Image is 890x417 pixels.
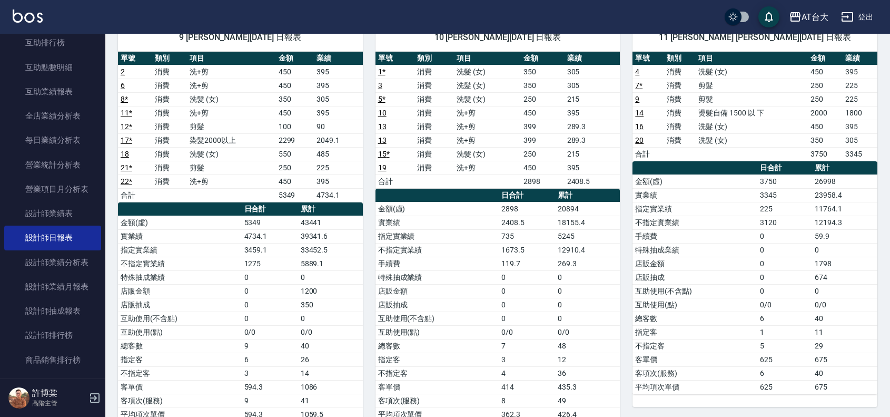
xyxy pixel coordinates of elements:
td: 250 [808,92,843,106]
button: save [758,6,779,27]
td: 洗+剪 [187,65,276,79]
td: 客項次(服務) [118,394,242,408]
td: 0 [499,270,555,284]
td: 手續費 [375,257,499,270]
td: 合計 [118,188,152,202]
th: 金額 [276,52,314,65]
span: 10 [PERSON_NAME][DATE] 日報表 [388,32,608,43]
td: 消費 [664,79,696,92]
a: 互助業績報表 [4,80,101,104]
td: 金額(虛) [118,216,242,229]
td: 總客數 [375,339,499,353]
td: 9 [242,394,298,408]
td: 指定實業績 [118,243,242,257]
td: 特殊抽成業績 [632,243,757,257]
td: 手續費 [632,229,757,243]
td: 消費 [414,161,454,174]
td: 5349 [242,216,298,229]
td: 實業績 [118,229,242,243]
a: 2 [121,67,125,76]
td: 消費 [152,133,186,147]
td: 450 [521,106,564,120]
td: 指定客 [375,353,499,366]
th: 業績 [565,52,620,65]
td: 不指定實業績 [375,243,499,257]
td: 48 [555,339,620,353]
td: 450 [276,106,314,120]
td: 0 [757,270,812,284]
table: a dense table [632,52,877,161]
td: 0/0 [242,325,298,339]
th: 業績 [843,52,877,65]
td: 26 [298,353,363,366]
a: 14 [635,109,644,117]
td: 269.3 [555,257,620,270]
td: 305 [565,65,620,79]
img: Person [8,387,29,409]
th: 累計 [812,161,877,175]
th: 類別 [664,52,696,65]
td: 5889.1 [298,257,363,270]
td: 互助使用(點) [375,325,499,339]
a: 每日業績分析表 [4,128,101,152]
a: 10 [378,109,387,117]
th: 項目 [696,52,807,65]
a: 設計師日報表 [4,226,101,250]
td: 燙髮自備 1500 以 下 [696,106,807,120]
td: 450 [521,161,564,174]
a: 商品銷售排行榜 [4,348,101,372]
td: 1275 [242,257,298,270]
a: 13 [378,136,387,144]
td: 0 [298,312,363,325]
td: 客單價 [632,353,757,366]
td: 剪髮 [696,92,807,106]
td: 395 [314,174,363,188]
table: a dense table [632,161,877,394]
td: 350 [276,92,314,106]
th: 單號 [632,52,664,65]
td: 18155.4 [555,216,620,229]
th: 業績 [314,52,363,65]
th: 金額 [521,52,564,65]
td: 消費 [152,147,186,161]
td: 225 [843,79,877,92]
a: 全店業績分析表 [4,104,101,128]
td: 消費 [152,65,186,79]
td: 40 [812,366,877,380]
td: 洗髮 (女) [454,147,521,161]
td: 395 [565,161,620,174]
td: 350 [521,79,564,92]
td: 洗髮 (女) [696,120,807,133]
td: 250 [521,92,564,106]
td: 消費 [414,65,454,79]
td: 625 [757,380,812,394]
th: 日合計 [499,189,555,202]
td: 735 [499,229,555,243]
td: 指定客 [118,353,242,366]
td: 0/0 [499,325,555,339]
td: 0 [812,284,877,298]
td: 225 [757,202,812,216]
td: 0 [812,243,877,257]
td: 36 [555,366,620,380]
a: 互助點數明細 [4,55,101,80]
td: 0 [757,257,812,270]
td: 洗+剪 [454,120,521,133]
td: 6 [242,353,298,366]
td: 洗+剪 [187,79,276,92]
td: 1200 [298,284,363,298]
td: 350 [808,133,843,147]
td: 43441 [298,216,363,229]
td: 0/0 [555,325,620,339]
td: 40 [298,339,363,353]
td: 洗髮 (女) [454,79,521,92]
a: 18 [121,150,129,158]
td: 洗+剪 [187,174,276,188]
a: 20 [635,136,644,144]
td: 消費 [664,133,696,147]
th: 累計 [555,189,620,202]
td: 互助使用(點) [118,325,242,339]
td: 435.3 [555,380,620,394]
td: 0 [757,243,812,257]
td: 剪髮 [696,79,807,92]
